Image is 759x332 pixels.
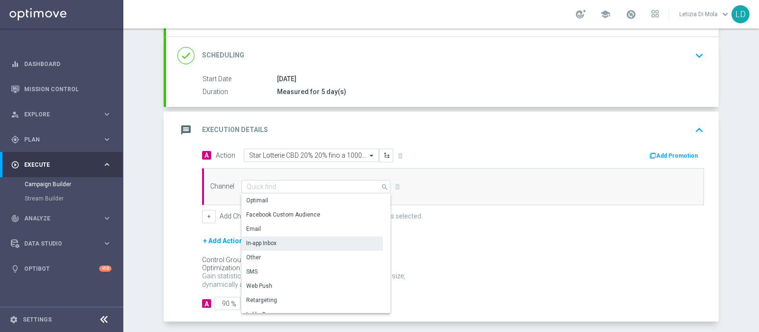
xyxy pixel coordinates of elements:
[220,212,257,220] label: Add Channel
[202,210,216,223] button: +
[246,267,258,276] div: SMS
[720,9,731,19] span: keyboard_arrow_down
[241,265,383,279] div: Press SPACE to select this row.
[246,253,261,262] div: Other
[23,317,52,323] a: Settings
[11,110,19,119] i: person_search
[246,296,277,304] div: Retargeting
[102,214,111,223] i: keyboard_arrow_right
[24,76,111,102] a: Mission Control
[241,222,383,237] div: Press SPACE to select this row.
[691,121,707,139] button: keyboard_arrow_up
[11,51,111,76] div: Dashboard
[24,241,102,247] span: Data Studio
[10,85,112,93] button: Mission Control
[24,51,111,76] a: Dashboard
[202,256,282,272] div: Control Group Optimization
[678,7,731,21] a: Letizia Di Molakeyboard_arrow_down
[203,88,277,96] label: Duration
[203,75,277,84] label: Start Date
[177,47,707,65] div: done Scheduling keyboard_arrow_down
[11,110,102,119] div: Explore
[24,112,102,117] span: Explore
[11,161,102,169] div: Execute
[25,180,99,188] a: Campaign Builder
[202,235,244,247] button: + Add Action
[11,135,19,144] i: gps_fixed
[241,308,383,322] div: Press SPACE to select this row.
[24,162,102,168] span: Execute
[202,299,211,308] div: A
[10,111,112,118] button: person_search Explore keyboard_arrow_right
[277,87,700,96] div: Measured for 5 day(s)
[10,265,112,273] button: lightbulb Optibot +10
[24,216,102,221] span: Analyze
[246,225,261,233] div: Email
[11,60,19,68] i: equalizer
[246,239,277,247] div: In-app Inbox
[231,300,236,308] span: %
[11,135,102,144] div: Plan
[216,152,235,160] label: Action
[210,182,234,190] label: Channel
[246,196,268,205] div: Optimail
[177,122,194,139] i: message
[11,214,102,223] div: Analyze
[102,135,111,144] i: keyboard_arrow_right
[731,5,750,23] div: LD
[11,161,19,169] i: play_circle_outline
[241,279,383,294] div: Press SPACE to select this row.
[9,315,18,324] i: settings
[177,47,194,64] i: done
[241,180,390,193] input: Quick find
[202,151,211,160] span: A
[24,137,102,142] span: Plan
[241,208,383,222] div: Press SPACE to select this row.
[25,195,99,202] a: Stream Builder
[102,239,111,248] i: keyboard_arrow_right
[246,282,272,290] div: Web Push
[99,266,111,272] div: +10
[10,215,112,222] button: track_changes Analyze keyboard_arrow_right
[202,51,244,60] h2: Scheduling
[246,210,320,219] div: Facebook Custom Audience
[177,121,707,139] div: message Execution Details keyboard_arrow_up
[25,177,122,191] div: Campaign Builder
[102,110,111,119] i: keyboard_arrow_right
[11,76,111,102] div: Mission Control
[10,136,112,143] button: gps_fixed Plan keyboard_arrow_right
[102,160,111,169] i: keyboard_arrow_right
[277,74,700,84] div: [DATE]
[241,294,383,308] div: Press SPACE to select this row.
[244,149,379,162] ng-select: Star Lotterie CBD 20% 20% fino a 1000€ 5gg
[10,240,112,247] button: Data Studio keyboard_arrow_right
[692,123,706,137] i: keyboard_arrow_up
[10,161,112,169] button: play_circle_outline Execute keyboard_arrow_right
[11,214,19,223] i: track_changes
[25,191,122,206] div: Stream Builder
[246,310,281,319] div: Lobby Banner
[11,256,111,281] div: Optibot
[600,9,611,19] span: school
[241,237,383,251] div: Press SPACE to select this row.
[10,60,112,68] button: equalizer Dashboard
[11,239,102,248] div: Data Studio
[202,125,268,134] h2: Execution Details
[241,194,383,208] div: Press SPACE to select this row.
[24,256,99,281] a: Optibot
[241,251,383,265] div: Press SPACE to select this row.
[691,47,707,65] button: keyboard_arrow_down
[381,181,389,191] i: search
[648,151,701,161] button: Add Promotion
[692,48,706,63] i: keyboard_arrow_down
[11,265,19,273] i: lightbulb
